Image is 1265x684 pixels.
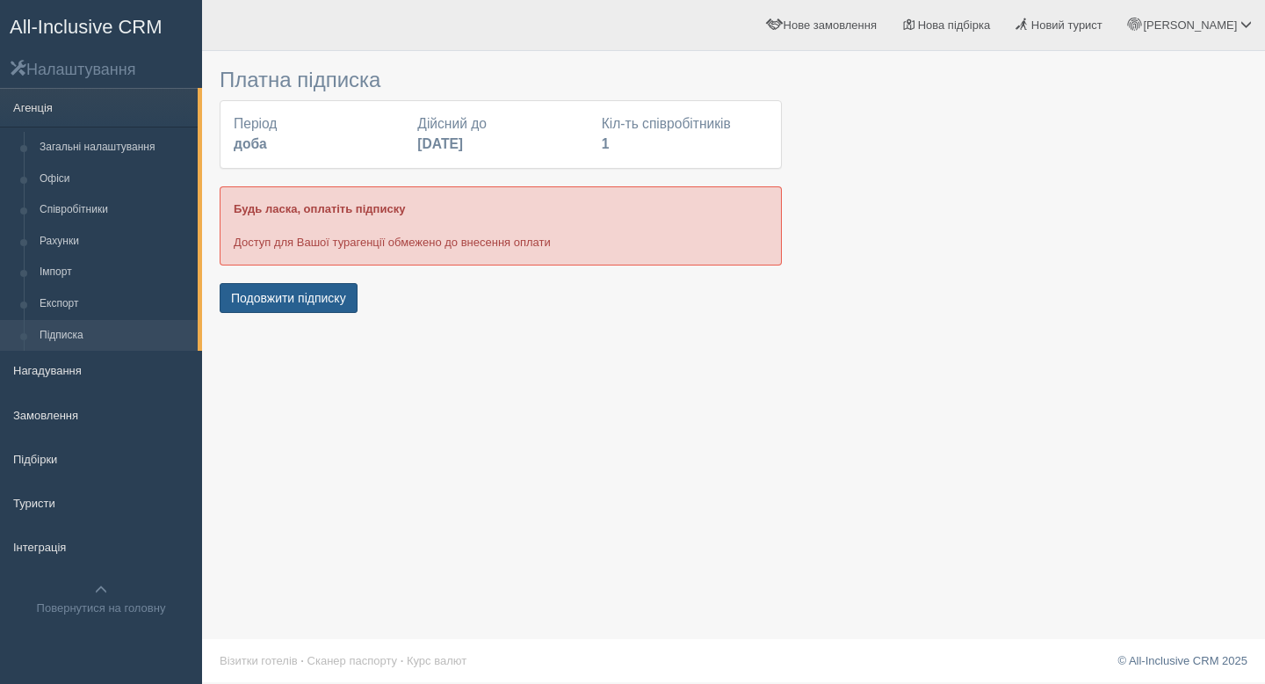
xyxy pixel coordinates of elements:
span: Нове замовлення [784,18,877,32]
span: All-Inclusive CRM [10,16,163,38]
h3: Платна підписка [220,69,782,91]
div: Доступ для Вашої турагенції обмежено до внесення оплати [220,186,782,265]
b: [DATE] [417,136,463,151]
a: Курс валют [407,654,466,667]
div: Дійсний до [408,114,592,155]
div: Кіл-ть співробітників [593,114,777,155]
b: доба [234,136,267,151]
b: 1 [602,136,610,151]
span: · [401,654,404,667]
div: Період [225,114,408,155]
a: Імпорт [32,257,198,288]
button: Подовжити підписку [220,283,358,313]
span: · [300,654,304,667]
span: Новий турист [1031,18,1102,32]
b: Будь ласка, оплатіть підписку [234,202,405,215]
a: Співробітники [32,194,198,226]
a: Експорт [32,288,198,320]
a: Рахунки [32,226,198,258]
a: All-Inclusive CRM [1,1,201,49]
a: Загальні налаштування [32,132,198,164]
a: Сканер паспорту [307,654,397,667]
a: © All-Inclusive CRM 2025 [1117,654,1247,667]
span: [PERSON_NAME] [1143,18,1237,32]
a: Візитки готелів [220,654,298,667]
a: Офіси [32,164,198,195]
span: Нова підбірка [918,18,991,32]
a: Підписка [32,320,198,352]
